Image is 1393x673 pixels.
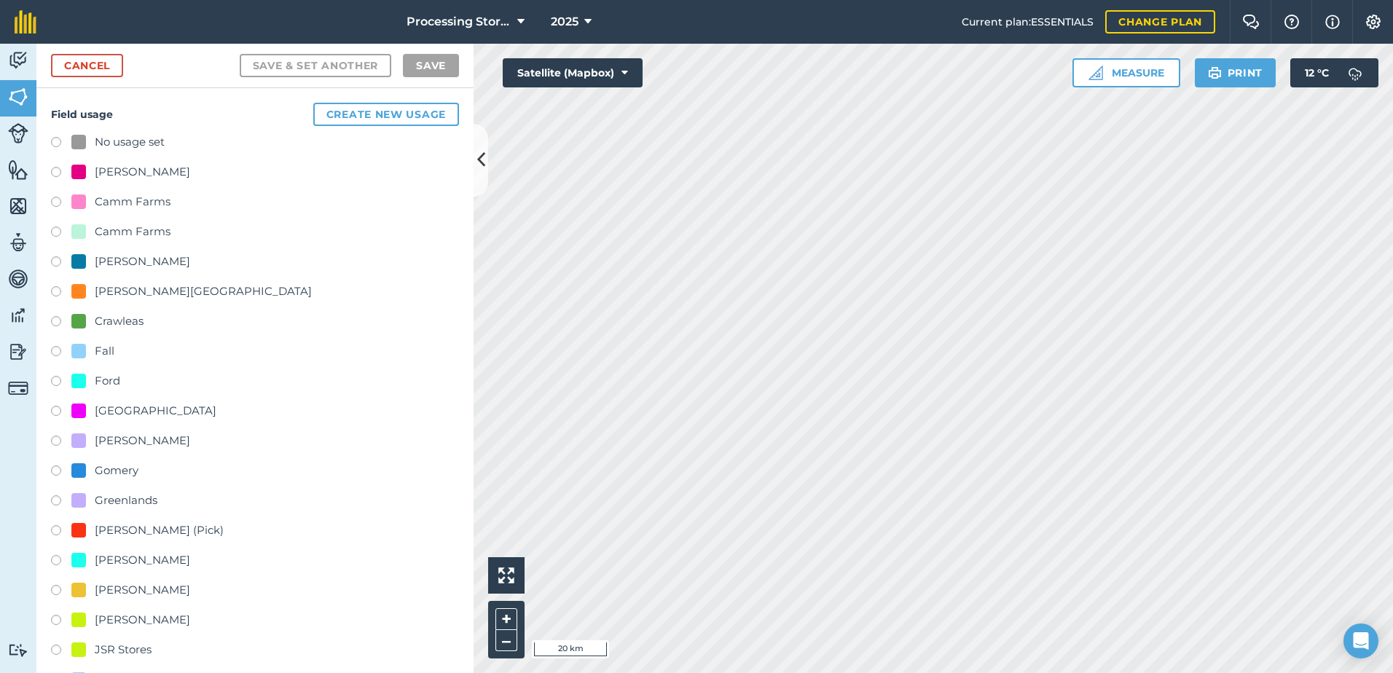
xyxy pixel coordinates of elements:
[1325,13,1340,31] img: svg+xml;base64,PHN2ZyB4bWxucz0iaHR0cDovL3d3dy53My5vcmcvMjAwMC9zdmciIHdpZHRoPSIxNyIgaGVpZ2h0PSIxNy...
[1208,64,1222,82] img: svg+xml;base64,PHN2ZyB4bWxucz0iaHR0cDovL3d3dy53My5vcmcvMjAwMC9zdmciIHdpZHRoPSIxOSIgaGVpZ2h0PSIyNC...
[8,123,28,143] img: svg+xml;base64,PD94bWwgdmVyc2lvbj0iMS4wIiBlbmNvZGluZz0idXRmLTgiPz4KPCEtLSBHZW5lcmF0b3I6IEFkb2JlIE...
[503,58,643,87] button: Satellite (Mapbox)
[8,195,28,217] img: svg+xml;base64,PHN2ZyB4bWxucz0iaHR0cDovL3d3dy53My5vcmcvMjAwMC9zdmciIHdpZHRoPSI1NiIgaGVpZ2h0PSI2MC...
[95,253,190,270] div: [PERSON_NAME]
[51,54,123,77] a: Cancel
[240,54,392,77] button: Save & set another
[95,193,170,210] div: Camm Farms
[1195,58,1276,87] button: Print
[498,567,514,583] img: Four arrows, one pointing top left, one top right, one bottom right and the last bottom left
[8,643,28,657] img: svg+xml;base64,PD94bWwgdmVyc2lvbj0iMS4wIiBlbmNvZGluZz0idXRmLTgiPz4KPCEtLSBHZW5lcmF0b3I6IEFkb2JlIE...
[95,432,190,449] div: [PERSON_NAME]
[1341,58,1370,87] img: svg+xml;base64,PD94bWwgdmVyc2lvbj0iMS4wIiBlbmNvZGluZz0idXRmLTgiPz4KPCEtLSBHZW5lcmF0b3I6IEFkb2JlIE...
[495,630,517,651] button: –
[95,283,312,300] div: [PERSON_NAME][GEOGRAPHIC_DATA]
[95,492,157,509] div: Greenlands
[407,13,511,31] span: Processing Stores
[8,159,28,181] img: svg+xml;base64,PHN2ZyB4bWxucz0iaHR0cDovL3d3dy53My5vcmcvMjAwMC9zdmciIHdpZHRoPSI1NiIgaGVpZ2h0PSI2MC...
[95,641,152,658] div: JSR Stores
[1365,15,1382,29] img: A cog icon
[95,462,138,479] div: Gomery
[8,50,28,71] img: svg+xml;base64,PD94bWwgdmVyc2lvbj0iMS4wIiBlbmNvZGluZz0idXRmLTgiPz4KPCEtLSBHZW5lcmF0b3I6IEFkb2JlIE...
[95,223,170,240] div: Camm Farms
[8,304,28,326] img: svg+xml;base64,PD94bWwgdmVyc2lvbj0iMS4wIiBlbmNvZGluZz0idXRmLTgiPz4KPCEtLSBHZW5lcmF0b3I6IEFkb2JlIE...
[1283,15,1300,29] img: A question mark icon
[1242,15,1260,29] img: Two speech bubbles overlapping with the left bubble in the forefront
[95,402,216,420] div: [GEOGRAPHIC_DATA]
[95,551,190,569] div: [PERSON_NAME]
[1290,58,1378,87] button: 12 °C
[95,312,144,330] div: Crawleas
[51,103,459,126] h4: Field usage
[551,13,578,31] span: 2025
[95,133,165,151] div: No usage set
[313,103,459,126] button: Create new usage
[1305,58,1329,87] span: 12 ° C
[95,342,114,360] div: Fall
[95,522,224,539] div: [PERSON_NAME] (Pick)
[8,378,28,398] img: svg+xml;base64,PD94bWwgdmVyc2lvbj0iMS4wIiBlbmNvZGluZz0idXRmLTgiPz4KPCEtLSBHZW5lcmF0b3I6IEFkb2JlIE...
[1105,10,1215,34] a: Change plan
[8,232,28,253] img: svg+xml;base64,PD94bWwgdmVyc2lvbj0iMS4wIiBlbmNvZGluZz0idXRmLTgiPz4KPCEtLSBHZW5lcmF0b3I6IEFkb2JlIE...
[95,163,190,181] div: [PERSON_NAME]
[95,372,120,390] div: Ford
[1072,58,1180,87] button: Measure
[403,54,459,77] button: Save
[95,611,190,629] div: [PERSON_NAME]
[495,608,517,630] button: +
[15,10,36,34] img: fieldmargin Logo
[95,581,190,599] div: [PERSON_NAME]
[8,341,28,363] img: svg+xml;base64,PD94bWwgdmVyc2lvbj0iMS4wIiBlbmNvZGluZz0idXRmLTgiPz4KPCEtLSBHZW5lcmF0b3I6IEFkb2JlIE...
[8,268,28,290] img: svg+xml;base64,PD94bWwgdmVyc2lvbj0iMS4wIiBlbmNvZGluZz0idXRmLTgiPz4KPCEtLSBHZW5lcmF0b3I6IEFkb2JlIE...
[1088,66,1103,80] img: Ruler icon
[1343,623,1378,658] div: Open Intercom Messenger
[8,86,28,108] img: svg+xml;base64,PHN2ZyB4bWxucz0iaHR0cDovL3d3dy53My5vcmcvMjAwMC9zdmciIHdpZHRoPSI1NiIgaGVpZ2h0PSI2MC...
[962,14,1094,30] span: Current plan : ESSENTIALS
